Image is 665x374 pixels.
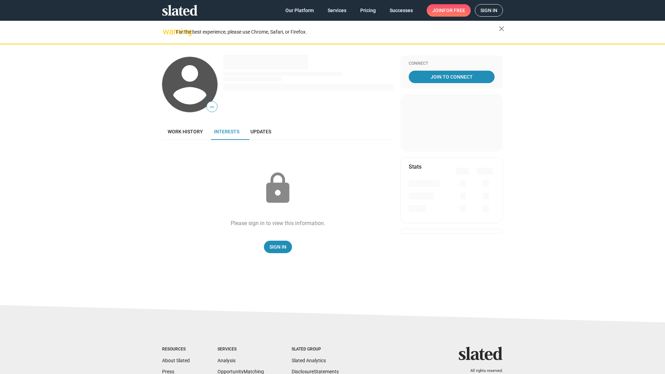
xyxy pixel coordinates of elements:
[162,123,209,140] a: Work history
[218,347,264,352] div: Services
[409,163,422,170] mat-card-title: Stats
[280,4,319,17] a: Our Platform
[475,4,503,17] a: Sign in
[250,129,271,134] span: Updates
[432,4,465,17] span: Join
[176,27,499,37] div: For the best experience, please use Chrome, Safari, or Firefox.
[360,4,376,17] span: Pricing
[168,129,203,134] span: Work history
[269,241,286,253] span: Sign In
[390,4,413,17] span: Successes
[292,358,326,363] a: Slated Analytics
[285,4,314,17] span: Our Platform
[264,241,292,253] a: Sign In
[260,171,295,206] mat-icon: lock
[162,358,190,363] a: About Slated
[410,71,493,83] span: Join To Connect
[214,129,239,134] span: Interests
[162,347,190,352] div: Resources
[292,347,339,352] div: Slated Group
[409,61,495,66] div: Connect
[480,5,497,16] span: Sign in
[328,4,346,17] span: Services
[231,220,325,227] div: Please sign in to view this information.
[355,4,381,17] a: Pricing
[322,4,352,17] a: Services
[384,4,418,17] a: Successes
[218,358,236,363] a: Analysis
[209,123,245,140] a: Interests
[409,71,495,83] a: Join To Connect
[443,4,465,17] span: for free
[245,123,277,140] a: Updates
[427,4,471,17] a: Joinfor free
[163,27,171,36] mat-icon: warning
[497,25,506,33] mat-icon: close
[207,103,217,112] span: —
